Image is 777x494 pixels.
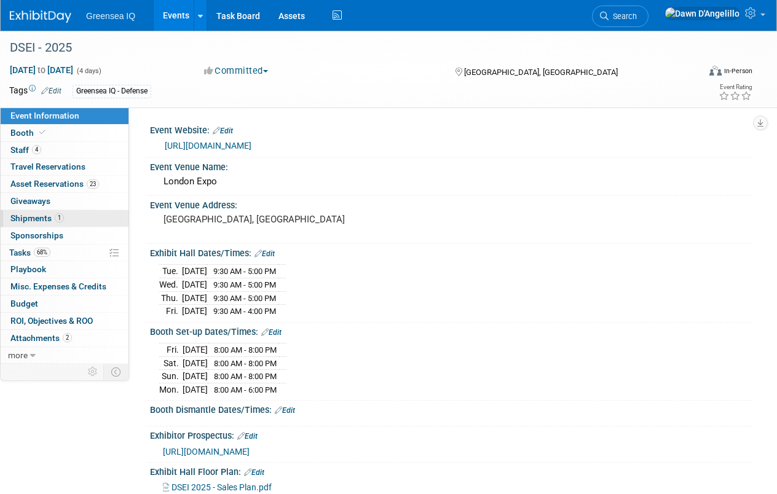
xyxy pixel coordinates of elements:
a: Misc. Expenses & Credits [1,278,128,295]
span: 9:30 AM - 4:00 PM [213,307,276,316]
a: Asset Reservations23 [1,176,128,192]
a: DSEI 2025 - Sales Plan.pdf [163,482,272,492]
span: 4 [32,145,41,154]
span: 23 [87,179,99,189]
span: Shipments [10,213,64,223]
div: Event Venue Address: [150,196,752,211]
td: [DATE] [183,356,208,370]
a: Staff4 [1,142,128,159]
span: [GEOGRAPHIC_DATA], [GEOGRAPHIC_DATA] [464,68,618,77]
a: [URL][DOMAIN_NAME] [163,447,250,457]
td: [DATE] [183,370,208,383]
img: ExhibitDay [10,10,71,23]
span: more [8,350,28,360]
td: Mon. [159,383,183,396]
td: Wed. [159,278,182,292]
td: Thu. [159,291,182,305]
a: Playbook [1,261,128,278]
i: Booth reservation complete [39,129,45,136]
td: [DATE] [182,305,207,318]
span: Playbook [10,264,46,274]
td: Tue. [159,265,182,278]
td: Fri. [159,343,183,357]
span: 9:30 AM - 5:00 PM [213,267,276,276]
img: Format-Inperson.png [709,66,722,76]
td: [DATE] [183,343,208,357]
span: 8:00 AM - 6:00 PM [214,385,277,394]
span: Tasks [9,248,50,257]
img: Dawn D'Angelillo [665,7,740,20]
a: Travel Reservations [1,159,128,175]
span: ROI, Objectives & ROO [10,316,93,326]
td: [DATE] [183,383,208,396]
td: Toggle Event Tabs [104,364,129,380]
span: 9:30 AM - 5:00 PM [213,280,276,289]
a: Budget [1,296,128,312]
span: 2 [63,333,72,342]
div: London Expo [159,172,743,191]
span: 8:00 AM - 8:00 PM [214,372,277,381]
span: Staff [10,145,41,155]
div: In-Person [724,66,752,76]
a: Attachments2 [1,330,128,347]
td: [DATE] [182,265,207,278]
span: to [36,65,47,75]
div: Event Format [644,64,753,82]
a: Edit [275,406,295,415]
div: Event Website: [150,121,752,137]
td: Personalize Event Tab Strip [82,364,104,380]
a: Giveaways [1,193,128,210]
a: Search [592,6,649,27]
a: Event Information [1,108,128,124]
div: Booth Dismantle Dates/Times: [150,401,752,417]
div: DSEI - 2025 [6,37,689,59]
span: 68% [34,248,50,257]
span: Attachments [10,333,72,343]
a: more [1,347,128,364]
span: Asset Reservations [10,179,99,189]
div: Greensea IQ - Defense [73,85,151,98]
a: Tasks68% [1,245,128,261]
span: 9:30 AM - 5:00 PM [213,294,276,303]
td: Tags [9,84,61,98]
span: Misc. Expenses & Credits [10,281,106,291]
div: Exhibit Hall Dates/Times: [150,244,752,260]
span: (4 days) [76,67,101,75]
td: [DATE] [182,291,207,305]
a: Edit [261,328,282,337]
span: Search [609,12,637,21]
a: Edit [254,249,275,258]
td: [DATE] [182,278,207,292]
div: Exhibit Hall Floor Plan: [150,463,752,479]
span: [DATE] [DATE] [9,65,74,76]
div: Exhibitor Prospectus: [150,426,752,442]
a: Shipments1 [1,210,128,227]
span: Travel Reservations [10,162,85,171]
a: Edit [244,468,264,477]
td: Sat. [159,356,183,370]
a: ROI, Objectives & ROO [1,313,128,329]
span: 8:00 AM - 8:00 PM [214,359,277,368]
div: Booth Set-up Dates/Times: [150,323,752,339]
span: 8:00 AM - 8:00 PM [214,345,277,355]
a: Edit [237,432,258,441]
div: Event Rating [719,84,752,90]
td: Sun. [159,370,183,383]
pre: [GEOGRAPHIC_DATA], [GEOGRAPHIC_DATA] [164,214,387,225]
a: Edit [213,127,233,135]
span: Budget [10,299,38,308]
span: Booth [10,128,48,138]
a: Booth [1,125,128,141]
span: Giveaways [10,196,50,206]
td: Fri. [159,305,182,318]
a: Edit [41,87,61,95]
a: Sponsorships [1,227,128,244]
div: Event Venue Name: [150,158,752,173]
span: Sponsorships [10,230,63,240]
a: [URL][DOMAIN_NAME] [165,141,251,151]
span: Greensea IQ [86,11,135,21]
span: DSEI 2025 - Sales Plan.pdf [172,482,272,492]
span: Event Information [10,111,79,120]
span: 1 [55,213,64,222]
